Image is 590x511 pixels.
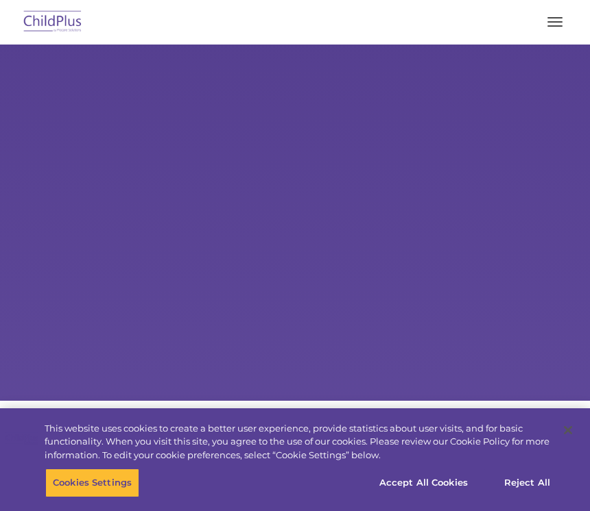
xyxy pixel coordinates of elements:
[484,469,570,497] button: Reject All
[372,469,475,497] button: Accept All Cookies
[21,6,85,38] img: ChildPlus by Procare Solutions
[553,415,583,445] button: Close
[45,469,139,497] button: Cookies Settings
[45,422,550,462] div: This website uses cookies to create a better user experience, provide statistics about user visit...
